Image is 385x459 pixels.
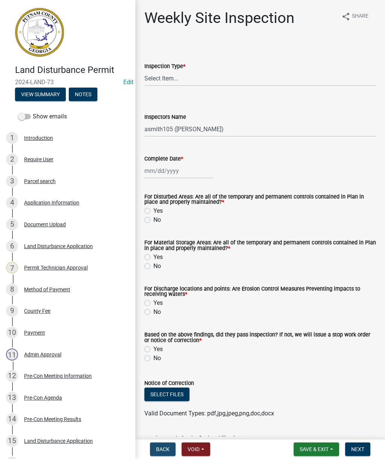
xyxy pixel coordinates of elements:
[153,345,163,354] label: Yes
[144,286,376,297] label: For Discharge locations and points: Are Erosion Control Measures Preventing impacts to receiving ...
[352,12,368,21] span: Share
[24,417,81,422] div: Pre-Con Meeting Results
[341,12,350,21] i: share
[24,438,93,444] div: Land Disturbance Application
[69,88,97,101] button: Notes
[144,410,274,417] span: Valid Document Types: pdf,jpg,jpeg,png,doc,docx
[24,395,62,400] div: Pre-Con Agenda
[153,215,161,224] label: No
[6,175,18,187] div: 3
[300,446,329,452] span: Save & Exit
[15,8,64,57] img: Putnam County, Georgia
[6,240,18,252] div: 6
[153,262,161,271] label: No
[153,308,161,317] label: No
[6,283,18,295] div: 8
[153,354,161,363] label: No
[24,373,92,379] div: Pre-Con Meeting Information
[153,253,163,262] label: Yes
[123,79,133,86] a: Edit
[24,135,53,141] div: Introduction
[144,240,376,251] label: For Material Storage Areas: Are all of the temporary and permanent controls contained in Plan in ...
[24,308,50,314] div: County Fee
[18,112,67,121] label: Show emails
[294,442,339,456] button: Save & Exit
[6,218,18,230] div: 5
[6,435,18,447] div: 15
[6,370,18,382] div: 12
[69,92,97,98] wm-modal-confirm: Notes
[15,92,66,98] wm-modal-confirm: Summary
[144,156,183,162] label: Complete Date
[6,413,18,425] div: 14
[144,332,376,343] label: Based on the above findings, did they pass inspection? If not, we will issue a stop work order or...
[144,115,186,120] label: Inspectors Name
[351,446,364,452] span: Next
[153,206,163,215] label: Yes
[144,436,246,441] label: Are they ready for the final stabilization?
[24,330,45,335] div: Payment
[24,179,56,184] div: Parcel search
[6,392,18,404] div: 13
[144,194,376,205] label: For Disturbed Areas: Are all of the temporary and permanent controls contained in Plan in place a...
[153,298,163,308] label: Yes
[15,88,66,101] button: View Summary
[24,265,88,270] div: Permit Technician Approval
[144,381,194,386] label: Notice of Correction
[6,348,18,361] div: 11
[144,388,189,401] button: Select files
[150,442,176,456] button: Back
[144,64,185,69] label: Inspection Type
[6,262,18,274] div: 7
[182,442,210,456] button: Void
[188,446,200,452] span: Void
[15,65,129,76] h4: Land Disturbance Permit
[335,9,374,24] button: shareShare
[6,327,18,339] div: 10
[24,352,61,357] div: Admin Approval
[345,442,370,456] button: Next
[144,9,294,27] h1: Weekly Site Inspection
[24,157,53,162] div: Require User
[24,287,70,292] div: Method of Payment
[144,163,213,179] input: mm/dd/yyyy
[6,197,18,209] div: 4
[6,153,18,165] div: 2
[6,305,18,317] div: 9
[123,79,133,86] wm-modal-confirm: Edit Application Number
[24,244,93,249] div: Land Disturbance Application
[156,446,170,452] span: Back
[24,222,66,227] div: Document Upload
[24,200,79,205] div: Application Information
[6,132,18,144] div: 1
[15,79,120,86] span: 2024-LAND-73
